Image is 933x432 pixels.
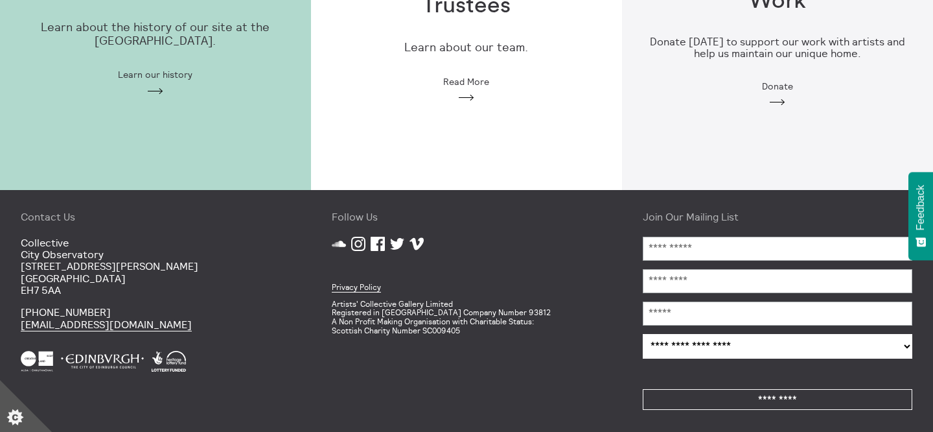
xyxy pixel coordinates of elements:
p: Collective City Observatory [STREET_ADDRESS][PERSON_NAME] [GEOGRAPHIC_DATA] EH7 5AA [21,237,290,296]
img: Heritage Lottery Fund [152,351,186,372]
p: [PHONE_NUMBER] [21,306,290,330]
h3: Donate [DATE] to support our work with artists and help us maintain our unique home. [643,36,912,60]
button: Feedback - Show survey [908,172,933,260]
span: Donate [762,81,793,91]
span: Feedback [915,185,927,230]
h4: Follow Us [332,211,601,222]
span: Learn our history [118,69,192,80]
img: City Of Edinburgh Council White [61,351,144,372]
h4: Join Our Mailing List [643,211,912,222]
img: Creative Scotland [21,351,53,372]
p: Artists' Collective Gallery Limited Registered in [GEOGRAPHIC_DATA] Company Number 93812 A Non Pr... [332,300,601,335]
h4: Contact Us [21,211,290,222]
a: Privacy Policy [332,282,381,293]
p: Learn about our team. [404,41,528,54]
p: Learn about the history of our site at the [GEOGRAPHIC_DATA]. [21,21,290,47]
a: [EMAIL_ADDRESS][DOMAIN_NAME] [21,318,192,331]
span: Read More [443,77,489,87]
